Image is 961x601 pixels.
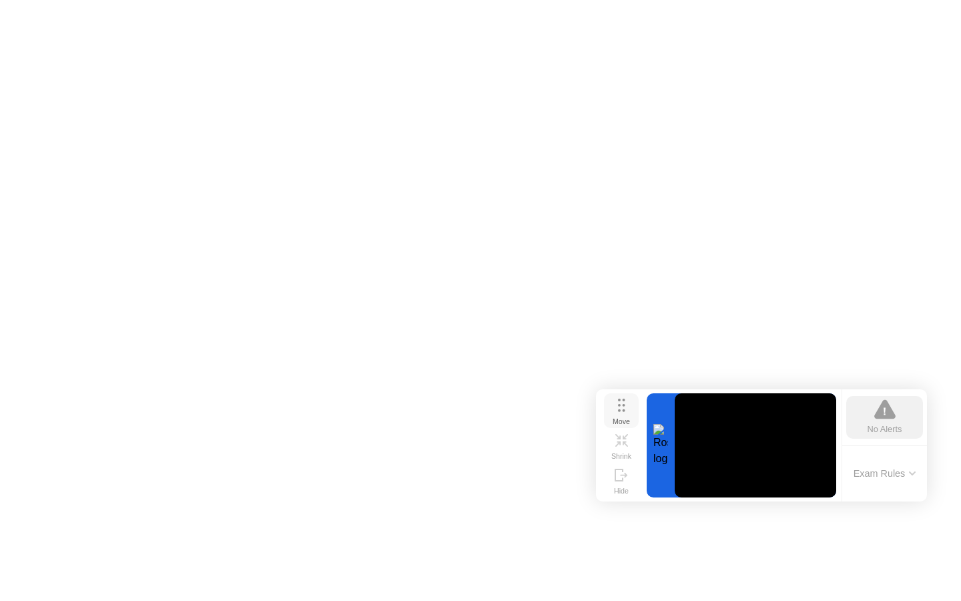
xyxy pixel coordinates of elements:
div: Move [613,417,630,425]
button: Hide [604,463,639,497]
div: Shrink [611,452,631,460]
div: No Alerts [868,423,902,435]
button: Shrink [604,428,639,463]
button: Move [604,393,639,428]
button: Exam Rules [850,467,920,479]
div: Hide [614,487,629,495]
